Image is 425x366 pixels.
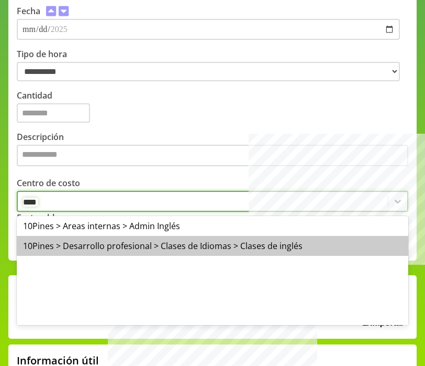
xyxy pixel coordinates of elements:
[17,62,400,81] select: Tipo de hora
[17,177,80,189] label: Centro de costo
[17,216,408,236] div: 10Pines > Areas internas > Admin Inglés
[17,48,408,81] label: Tipo de hora
[17,145,408,167] textarea: Descripción
[17,212,59,223] label: Facturable
[17,236,408,256] div: 10Pines > Desarrollo profesional > Clases de Idiomas > Clases de inglés
[17,131,408,169] label: Descripción
[17,90,408,123] label: Cantidad
[17,103,90,123] input: Cantidad
[17,5,40,17] label: Fecha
